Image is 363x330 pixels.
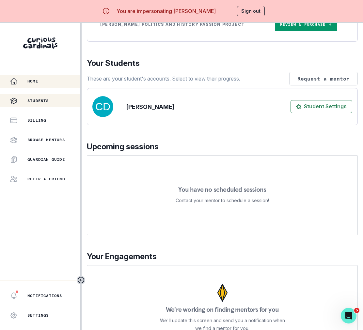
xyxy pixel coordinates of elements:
[275,18,337,31] a: Review & Purchase
[23,37,57,49] img: Curious Cardinals Logo
[237,6,265,16] button: Sign out
[27,293,62,298] p: Notifications
[77,276,85,284] button: Toggle sidebar
[27,79,38,84] p: Home
[27,313,49,318] p: Settings
[117,7,216,15] p: You are impersonating [PERSON_NAME]
[289,72,358,85] button: Request a mentor
[166,306,279,313] p: We're working on finding mentors for you
[27,98,49,103] p: Students
[27,118,46,123] p: Billing
[178,186,266,193] p: You have no scheduled sessions
[27,157,65,162] p: Guardian Guide
[291,100,352,113] button: Student Settings
[92,96,113,117] img: svg
[27,176,65,182] p: Refer a friend
[126,102,174,111] p: [PERSON_NAME]
[92,13,267,36] td: [PERSON_NAME] Politics and History Passion Project
[354,308,359,313] span: 5
[87,57,358,69] p: Your Students
[87,141,358,153] p: Upcoming sessions
[27,137,65,142] p: Browse Mentors
[176,197,269,204] p: Contact your mentor to schedule a session!
[87,251,358,262] p: Your Engagements
[341,308,356,323] iframe: Intercom live chat
[87,75,240,82] p: These are your student's accounts. Select to view their progress.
